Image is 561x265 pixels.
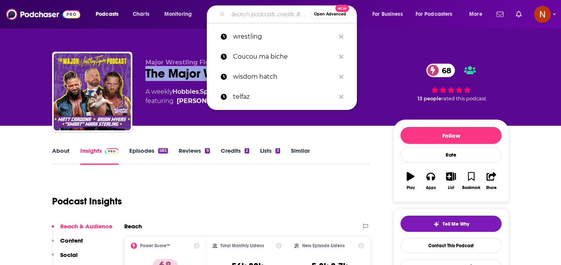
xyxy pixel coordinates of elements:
span: rated this podcast [441,96,486,101]
a: telfaz [207,87,357,107]
p: telfaz [233,87,335,107]
button: open menu [90,8,128,20]
a: Show notifications dropdown [513,8,525,21]
a: wisdom hatch [207,67,357,87]
div: Apps [426,186,436,190]
span: , [199,88,200,95]
div: List [448,186,454,190]
img: Podchaser - Follow, Share and Rate Podcasts [6,7,80,22]
a: About [52,147,69,165]
h2: Reach [124,223,142,230]
span: Monitoring [164,9,192,20]
a: Charts [128,8,154,20]
h2: New Episode Listens [302,243,345,248]
img: The Major Wrestling Figure Podcast [54,53,131,130]
div: Share [486,186,497,190]
div: 2 [245,148,249,154]
div: Play [407,186,415,190]
button: Apps [421,167,441,195]
span: Tell Me Why [443,221,469,227]
p: Coucou ma biche [233,47,335,67]
span: For Business [372,9,403,20]
h1: Podcast Insights [52,196,122,207]
a: 68 [426,64,455,77]
button: Reach & Audience [52,223,112,237]
span: Podcasts [96,9,118,20]
h2: Total Monthly Listens [220,243,264,248]
span: Logged in as AdelNBM [534,6,551,23]
button: Content [52,237,83,251]
h2: Power Score™ [140,243,170,248]
span: Charts [133,9,149,20]
span: For Podcasters [416,9,453,20]
div: Search podcasts, credits, & more... [214,5,364,23]
button: open menu [411,8,464,20]
button: open menu [367,8,412,20]
button: Bookmark [461,167,481,195]
div: Bookmark [462,186,480,190]
img: Podchaser Pro [105,148,118,154]
button: Open AdvancedNew [311,10,350,19]
span: featuring [145,96,305,106]
a: Coucou ma biche [207,47,357,67]
button: Show profile menu [534,6,551,23]
a: Reviews9 [179,147,210,165]
a: wrestling [207,27,357,47]
p: Content [60,237,83,244]
button: open menu [159,8,202,20]
span: New [335,5,349,12]
a: Lists3 [260,147,280,165]
button: tell me why sparkleTell Me Why [400,216,502,232]
span: More [469,9,482,20]
button: Share [482,167,502,195]
a: Show notifications dropdown [493,8,507,21]
a: Hobbies [172,88,199,95]
p: Reach & Audience [60,223,112,230]
div: 68 13 peoplerated this podcast [393,59,509,106]
div: [PERSON_NAME] [177,96,232,106]
button: Play [400,167,421,195]
a: Contact This Podcast [400,238,502,253]
div: 9 [205,148,210,154]
p: wisdom hatch [233,67,335,87]
input: Search podcasts, credits, & more... [228,8,311,20]
div: Rate [400,147,502,163]
img: User Profile [534,6,551,23]
p: Social [60,251,78,258]
span: 68 [434,64,455,77]
button: open menu [464,8,492,20]
a: Episodes585 [129,147,168,165]
div: A weekly podcast [145,87,305,106]
a: Similar [291,147,310,165]
a: InsightsPodchaser Pro [80,147,118,165]
a: Sports [200,88,220,95]
span: Major Wrestling Figure Podcast [145,59,248,66]
img: tell me why sparkle [433,221,439,227]
button: List [441,167,461,195]
span: 13 people [417,96,441,101]
span: Open Advanced [314,12,346,16]
p: wrestling [233,27,335,47]
a: Credits2 [221,147,249,165]
button: Follow [400,127,502,144]
div: 3 [275,148,280,154]
div: 585 [158,148,168,154]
